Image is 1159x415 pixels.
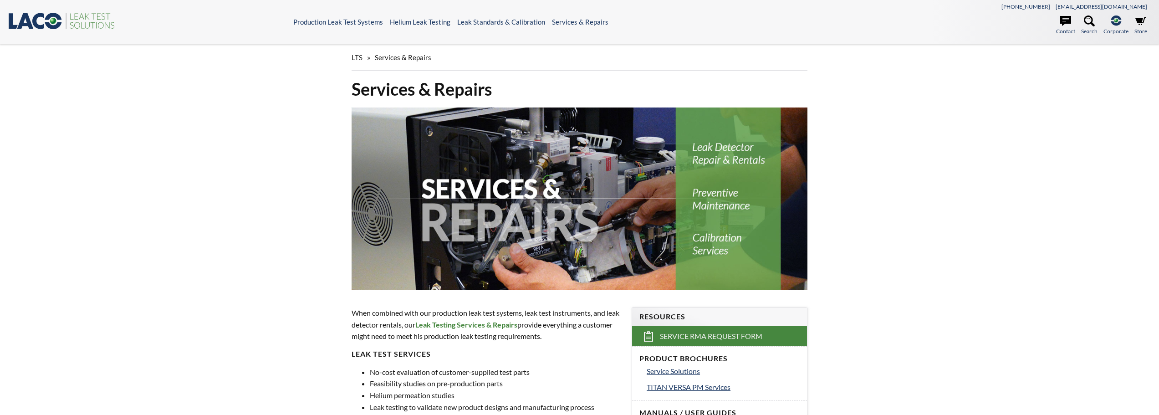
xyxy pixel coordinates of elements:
h4: Product Brochures [639,354,800,364]
h4: Resources [639,312,800,322]
a: Helium Leak Testing [390,18,450,26]
a: Service Solutions [647,365,800,377]
a: TITAN VERSA PM Services [647,381,800,393]
img: Service & Repairs header [352,108,808,290]
a: Production Leak Test Systems [293,18,383,26]
a: [EMAIL_ADDRESS][DOMAIN_NAME] [1056,3,1147,10]
span: Service RMA Request Form [660,332,762,341]
span: LTS [352,53,363,61]
strong: Leak Testing Services & Repairs [415,320,517,329]
span: Service Solutions [647,367,700,375]
p: When combined with our production leak test systems, leak test instruments, and leak detector ren... [352,307,621,342]
a: Service RMA Request Form [632,326,807,346]
span: Services & Repairs [375,53,431,61]
li: Feasibility studies on pre-production parts [370,378,621,389]
a: [PHONE_NUMBER] [1001,3,1050,10]
a: Services & Repairs [552,18,608,26]
span: TITAN VERSA PM Services [647,383,730,391]
h4: Leak Test Services [352,349,621,359]
li: Helium permeation studies [370,389,621,401]
a: Search [1081,15,1098,36]
div: » [352,45,808,71]
a: Store [1134,15,1147,36]
h1: Services & Repairs [352,78,808,100]
span: Corporate [1103,27,1128,36]
a: Leak Standards & Calibration [457,18,545,26]
a: Contact [1056,15,1075,36]
li: Leak testing to validate new product designs and manufacturing process [370,401,621,413]
li: No-cost evaluation of customer-supplied test parts [370,366,621,378]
